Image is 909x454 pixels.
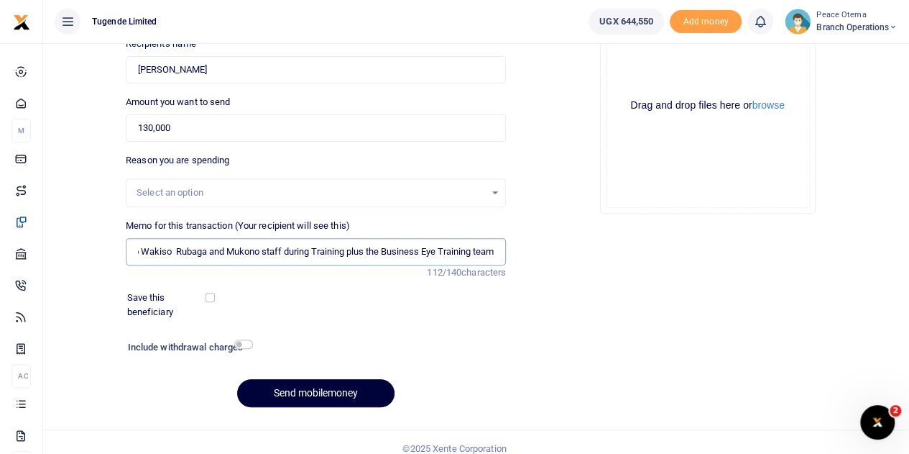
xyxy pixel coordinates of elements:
[126,56,506,83] input: Loading name...
[11,364,31,388] li: Ac
[589,9,664,35] a: UGX 644,550
[427,267,461,278] span: 112/140
[11,119,31,142] li: M
[785,9,811,35] img: profile-user
[127,291,208,319] label: Save this beneficiary
[860,405,895,440] iframe: Intercom live chat
[670,10,742,34] li: Toup your wallet
[126,219,350,233] label: Memo for this transaction (Your recipient will see this)
[13,16,30,27] a: logo-small logo-large logo-large
[670,10,742,34] span: Add money
[599,14,653,29] span: UGX 644,550
[137,186,485,200] div: Select an option
[752,100,785,110] button: browse
[128,342,246,353] h6: Include withdrawal charges
[461,267,506,278] span: characters
[126,238,506,265] input: Enter extra information
[583,9,670,35] li: Wallet ballance
[785,9,898,35] a: profile-user Peace Otema Branch Operations
[890,405,901,417] span: 2
[606,99,809,112] div: Drag and drop files here or
[126,153,229,168] label: Reason you are spending
[86,15,163,28] span: Tugende Limited
[126,95,230,109] label: Amount you want to send
[816,21,898,34] span: Branch Operations
[237,379,394,407] button: Send mobilemoney
[816,9,898,22] small: Peace Otema
[670,15,742,26] a: Add money
[13,14,30,31] img: logo-small
[126,114,506,142] input: UGX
